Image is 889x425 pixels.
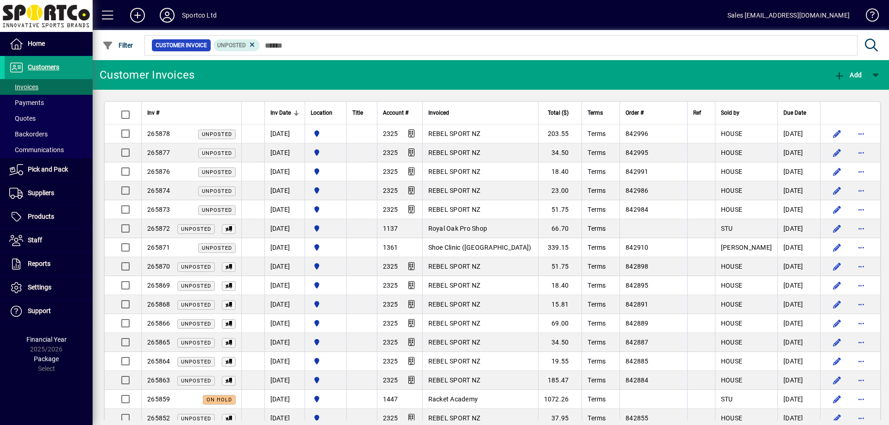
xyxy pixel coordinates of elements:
[383,301,398,308] span: 2325
[264,257,305,276] td: [DATE]
[830,278,845,293] button: Edit
[721,414,742,422] span: HOUSE
[147,108,236,118] div: Inv #
[28,63,59,71] span: Customers
[588,414,606,422] span: Terms
[5,111,93,126] a: Quotes
[9,99,44,106] span: Payments
[383,395,398,403] span: 1447
[548,108,569,118] span: Total ($)
[830,373,845,388] button: Edit
[538,257,582,276] td: 51.75
[5,142,93,158] a: Communications
[123,7,152,24] button: Add
[854,240,869,255] button: More options
[777,257,820,276] td: [DATE]
[859,2,877,32] a: Knowledge Base
[777,371,820,390] td: [DATE]
[428,244,532,251] span: Shoe Clinic ([GEOGRAPHIC_DATA])
[270,108,299,118] div: Inv Date
[311,356,341,366] span: Sportco Ltd Warehouse
[588,130,606,137] span: Terms
[264,295,305,314] td: [DATE]
[5,158,93,181] a: Pick and Pack
[264,390,305,409] td: [DATE]
[34,355,59,363] span: Package
[383,414,398,422] span: 2325
[9,83,38,91] span: Invoices
[693,108,709,118] div: Ref
[721,301,742,308] span: HOUSE
[264,162,305,181] td: [DATE]
[181,321,211,327] span: Unposted
[854,164,869,179] button: More options
[777,143,820,162] td: [DATE]
[626,187,649,194] span: 842986
[626,357,649,365] span: 842885
[383,149,398,156] span: 2325
[777,295,820,314] td: [DATE]
[777,219,820,238] td: [DATE]
[264,276,305,295] td: [DATE]
[311,413,341,423] span: Sportco Ltd Warehouse
[626,130,649,137] span: 842996
[147,149,170,156] span: 265877
[538,314,582,333] td: 69.00
[264,333,305,352] td: [DATE]
[626,320,649,327] span: 842889
[156,41,207,50] span: Customer Invoice
[626,282,649,289] span: 842895
[202,188,232,194] span: Unposted
[311,242,341,253] span: Sportco Ltd Warehouse
[147,414,170,422] span: 265852
[352,108,371,118] div: Title
[588,320,606,327] span: Terms
[428,130,481,137] span: REBEL SPORT NZ
[9,130,48,138] span: Backorders
[102,42,133,49] span: Filter
[9,115,36,122] span: Quotes
[777,200,820,219] td: [DATE]
[147,357,170,365] span: 265864
[721,339,742,346] span: HOUSE
[588,168,606,175] span: Terms
[588,301,606,308] span: Terms
[626,414,649,422] span: 842855
[5,276,93,299] a: Settings
[264,200,305,219] td: [DATE]
[626,339,649,346] span: 842887
[202,245,232,251] span: Unposted
[588,244,606,251] span: Terms
[428,339,481,346] span: REBEL SPORT NZ
[202,150,232,156] span: Unposted
[264,124,305,143] td: [DATE]
[777,314,820,333] td: [DATE]
[428,376,481,384] span: REBEL SPORT NZ
[830,221,845,236] button: Edit
[854,259,869,274] button: More options
[181,340,211,346] span: Unposted
[5,182,93,205] a: Suppliers
[721,320,742,327] span: HOUSE
[588,225,606,232] span: Terms
[181,283,211,289] span: Unposted
[311,148,341,158] span: Sportco Ltd Warehouse
[5,32,93,55] a: Home
[830,183,845,198] button: Edit
[428,414,481,422] span: REBEL SPORT NZ
[588,149,606,156] span: Terms
[854,202,869,217] button: More options
[352,108,363,118] span: Title
[181,264,211,270] span: Unposted
[207,397,232,403] span: On hold
[28,283,51,291] span: Settings
[538,295,582,314] td: 15.81
[428,395,478,403] span: Racket Academy
[626,108,644,118] span: Order #
[544,108,577,118] div: Total ($)
[264,143,305,162] td: [DATE]
[28,189,54,197] span: Suppliers
[213,39,260,51] mat-chip: Customer Invoice Status: Unposted
[28,166,68,173] span: Pick and Pack
[5,300,93,323] a: Support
